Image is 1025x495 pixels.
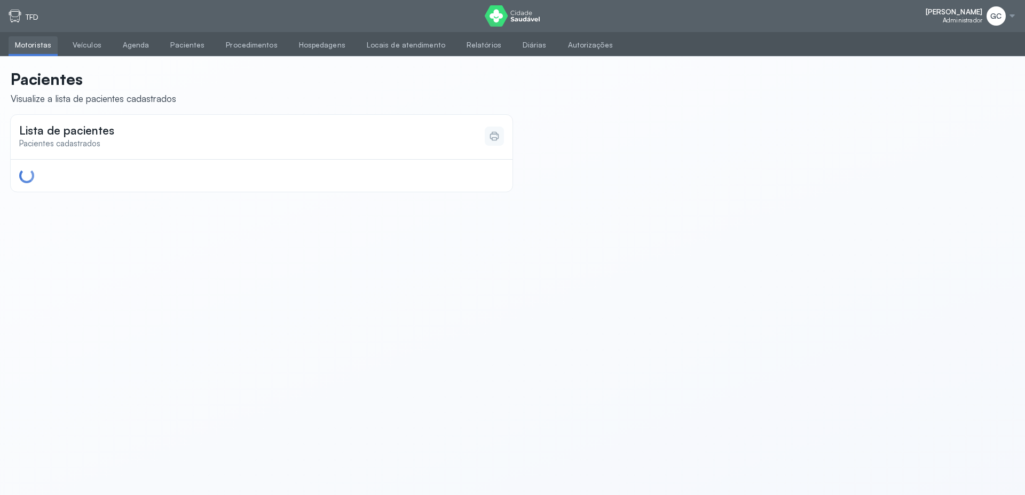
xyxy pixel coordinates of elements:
[219,36,283,54] a: Procedimentos
[943,17,982,24] span: Administrador
[926,7,982,17] span: [PERSON_NAME]
[293,36,352,54] a: Hospedagens
[485,5,540,27] img: logo do Cidade Saudável
[460,36,508,54] a: Relatórios
[11,93,176,104] div: Visualize a lista de pacientes cadastrados
[9,10,21,22] img: tfd.svg
[516,36,553,54] a: Diárias
[19,138,100,148] span: Pacientes cadastrados
[116,36,156,54] a: Agenda
[19,123,114,137] span: Lista de pacientes
[562,36,619,54] a: Autorizações
[9,36,58,54] a: Motoristas
[11,69,176,89] p: Pacientes
[26,13,38,22] p: TFD
[66,36,108,54] a: Veículos
[164,36,211,54] a: Pacientes
[990,12,1002,21] span: GC
[360,36,452,54] a: Locais de atendimento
